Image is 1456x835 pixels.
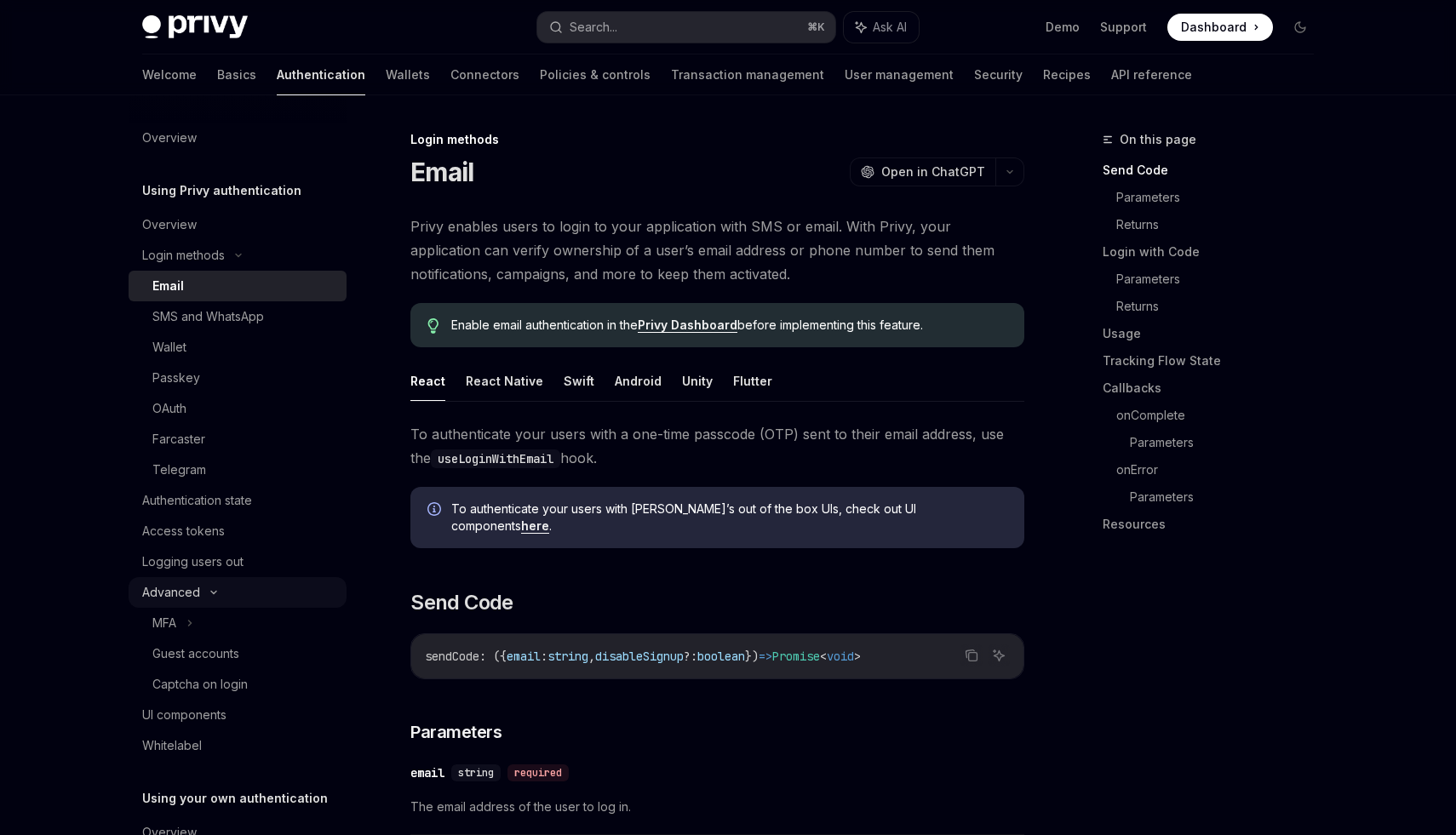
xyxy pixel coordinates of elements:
[845,54,954,95] a: User management
[410,157,473,187] h1: Email
[684,649,697,664] span: ?:
[129,516,347,546] a: Access tokens
[759,649,772,664] span: =>
[142,521,225,541] div: Access tokens
[152,306,264,327] div: SMS and WhatsApp
[1103,347,1327,375] a: Tracking Flow State
[129,669,347,700] a: Captcha on login
[152,429,205,449] div: Farcaster
[129,209,347,240] a: Overview
[451,317,1007,334] span: Enable email authentication in the before implementing this feature.
[772,649,820,664] span: Promise
[142,735,202,756] div: Whitelabel
[1116,402,1327,429] a: onComplete
[507,649,541,664] span: email
[410,361,445,401] button: React
[217,54,256,95] a: Basics
[142,552,244,572] div: Logging users out
[152,613,176,633] div: MFA
[540,54,651,95] a: Policies & controls
[152,643,239,664] div: Guest accounts
[458,766,494,780] span: string
[142,128,197,148] div: Overview
[1120,129,1196,150] span: On this page
[129,424,347,455] a: Farcaster
[595,649,684,664] span: disableSignup
[129,123,347,153] a: Overview
[807,20,825,34] span: ⌘ K
[682,361,713,401] button: Unity
[638,317,737,333] a: Privy Dashboard
[541,649,547,664] span: :
[142,490,252,511] div: Authentication state
[1043,54,1091,95] a: Recipes
[129,332,347,363] a: Wallet
[277,54,365,95] a: Authentication
[129,301,347,332] a: SMS and WhatsApp
[850,157,995,186] button: Open in ChatGPT
[974,54,1023,95] a: Security
[827,649,854,664] span: void
[152,398,186,419] div: OAuth
[521,518,549,534] a: here
[1046,19,1080,36] a: Demo
[152,276,184,296] div: Email
[142,705,226,725] div: UI components
[820,649,827,664] span: <
[410,214,1024,286] span: Privy enables users to login to your application with SMS or email. With Privy, your application ...
[129,700,347,730] a: UI components
[152,368,200,388] div: Passkey
[129,363,347,393] a: Passkey
[1116,266,1327,293] a: Parameters
[129,393,347,424] a: OAuth
[410,720,502,744] span: Parameters
[1181,19,1247,36] span: Dashboard
[466,361,543,401] button: React Native
[142,214,197,235] div: Overview
[854,649,861,664] span: >
[588,649,595,664] span: ,
[1167,14,1273,41] a: Dashboard
[844,12,919,43] button: Ask AI
[129,455,347,485] a: Telegram
[881,163,985,180] span: Open in ChatGPT
[564,361,594,401] button: Swift
[1130,483,1327,511] a: Parameters
[988,644,1010,666] button: Ask AI
[129,638,347,669] a: Guest accounts
[152,674,248,695] div: Captcha on login
[129,485,347,516] a: Authentication state
[1103,157,1327,184] a: Send Code
[425,649,479,664] span: sendCode
[570,17,617,37] div: Search...
[142,15,248,39] img: dark logo
[615,361,662,401] button: Android
[1287,14,1314,41] button: Toggle dark mode
[873,19,907,36] span: Ask AI
[1100,19,1147,36] a: Support
[537,12,835,43] button: Search...⌘K
[1111,54,1192,95] a: API reference
[142,54,197,95] a: Welcome
[1116,211,1327,238] a: Returns
[1103,511,1327,538] a: Resources
[431,449,560,468] code: useLoginWithEmail
[427,318,439,334] svg: Tip
[129,271,347,301] a: Email
[410,422,1024,470] span: To authenticate your users with a one-time passcode (OTP) sent to their email address, use the hook.
[745,649,759,664] span: })
[142,180,301,201] h5: Using Privy authentication
[152,337,186,357] div: Wallet
[1116,456,1327,483] a: onError
[1116,293,1327,320] a: Returns
[1103,375,1327,402] a: Callbacks
[410,131,1024,148] div: Login methods
[129,730,347,761] a: Whitelabel
[733,361,772,401] button: Flutter
[427,502,444,519] svg: Info
[142,788,328,809] h5: Using your own authentication
[129,546,347,577] a: Logging users out
[1116,184,1327,211] a: Parameters
[547,649,588,664] span: string
[671,54,824,95] a: Transaction management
